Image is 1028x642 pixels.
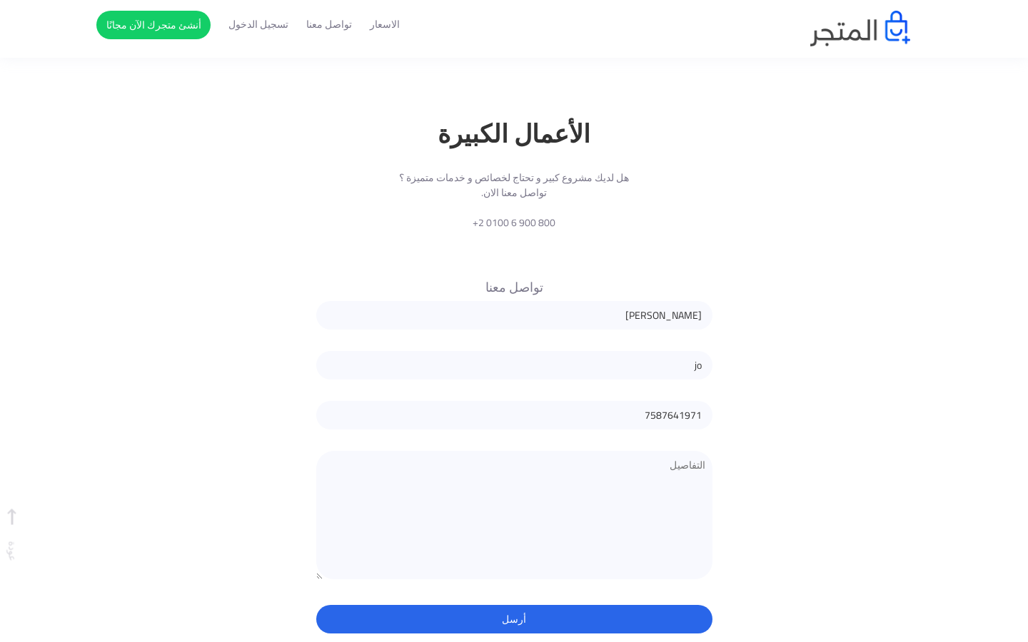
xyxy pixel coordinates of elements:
[316,401,712,429] input: رقم الهاتف
[4,509,22,561] span: عودة
[96,11,211,39] a: أنشئ متجرك الآن مجانًا
[398,215,630,230] span: +2 0100 6 900 800
[810,11,910,46] img: logo
[316,351,712,379] input: الايميل
[398,170,630,200] span: هل لديك مشروع كبير و تحتاج لخصائص و خدمات متميزة ؟ تواصل معنا الان.
[316,605,712,633] button: أرسل
[316,301,712,330] input: الاسم
[228,17,288,32] a: تسجيل الدخول
[107,115,921,153] h2: الأعمال الكبيرة
[370,17,400,32] a: الاسعار
[306,17,352,32] a: تواصل معنا
[316,280,712,295] h4: تواصل معنا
